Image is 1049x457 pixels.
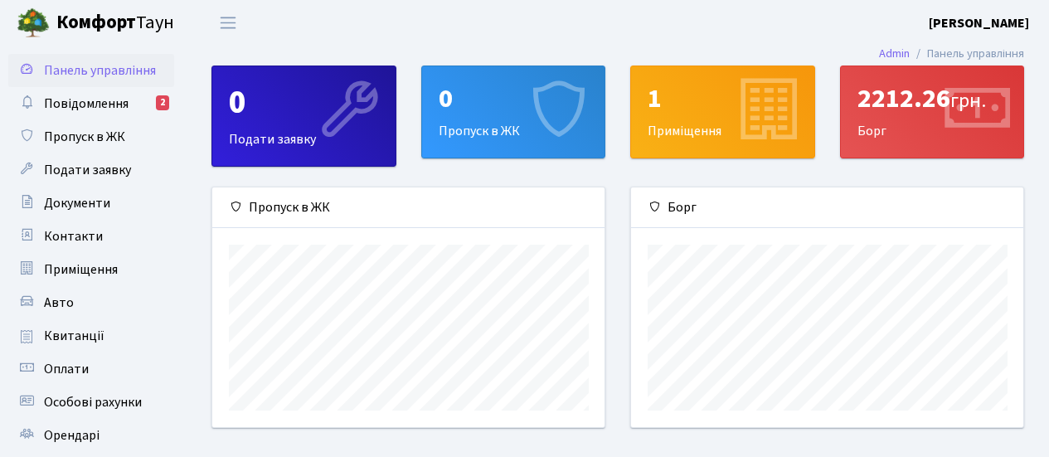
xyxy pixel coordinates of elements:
div: Подати заявку [212,66,396,166]
a: Орендарі [8,419,174,452]
span: Подати заявку [44,161,131,179]
div: Борг [631,187,1023,228]
span: Приміщення [44,260,118,279]
li: Панель управління [910,45,1024,63]
a: Квитанції [8,319,174,352]
span: Документи [44,194,110,212]
div: Борг [841,66,1024,158]
div: Пропуск в ЖК [212,187,605,228]
span: Контакти [44,227,103,246]
a: Пропуск в ЖК [8,120,174,153]
b: [PERSON_NAME] [929,14,1029,32]
a: Повідомлення2 [8,87,174,120]
div: 1 [648,83,798,114]
span: Таун [56,9,174,37]
a: Приміщення [8,253,174,286]
a: Авто [8,286,174,319]
a: Подати заявку [8,153,174,187]
a: 0Пропуск в ЖК [421,66,606,158]
a: Admin [879,45,910,62]
b: Комфорт [56,9,136,36]
span: Пропуск в ЖК [44,128,125,146]
span: Оплати [44,360,89,378]
a: [PERSON_NAME] [929,13,1029,33]
a: Оплати [8,352,174,386]
button: Переключити навігацію [207,9,249,36]
a: Панель управління [8,54,174,87]
div: 2 [156,95,169,110]
a: 0Подати заявку [211,66,396,167]
img: logo.png [17,7,50,40]
span: Авто [44,294,74,312]
span: Повідомлення [44,95,129,113]
span: Особові рахунки [44,393,142,411]
nav: breadcrumb [854,36,1049,71]
span: Панель управління [44,61,156,80]
a: 1Приміщення [630,66,815,158]
a: Особові рахунки [8,386,174,419]
a: Контакти [8,220,174,253]
div: 0 [229,83,379,123]
div: 2212.26 [857,83,1008,114]
div: Приміщення [631,66,814,158]
a: Документи [8,187,174,220]
span: Орендарі [44,426,100,445]
span: Квитанції [44,327,104,345]
div: Пропуск в ЖК [422,66,605,158]
div: 0 [439,83,589,114]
